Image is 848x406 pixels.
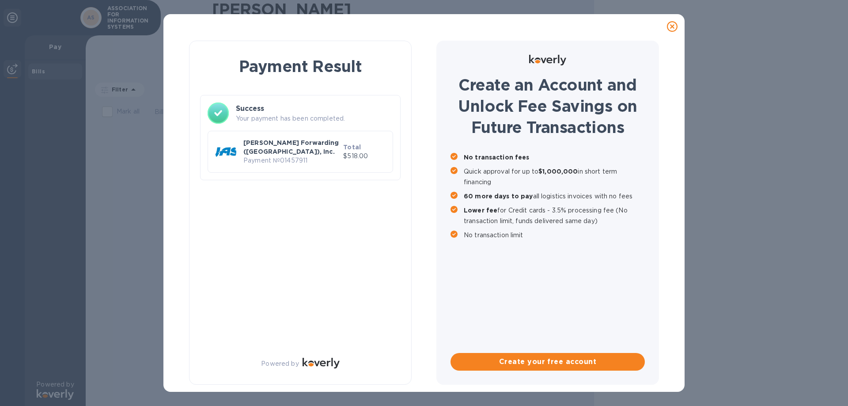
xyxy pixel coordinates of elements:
[204,55,397,77] h1: Payment Result
[450,353,645,371] button: Create your free account
[458,357,638,367] span: Create your free account
[261,359,299,368] p: Powered by
[464,154,530,161] b: No transaction fees
[236,103,393,114] h3: Success
[243,156,340,165] p: Payment № 01457911
[464,230,645,240] p: No transaction limit
[450,74,645,138] h1: Create an Account and Unlock Fee Savings on Future Transactions
[236,114,393,123] p: Your payment has been completed.
[464,205,645,226] p: for Credit cards - 3.5% processing fee (No transaction limit, funds delivered same day)
[538,168,578,175] b: $1,000,000
[343,152,386,161] p: $518.00
[529,55,566,65] img: Logo
[343,144,361,151] b: Total
[464,166,645,187] p: Quick approval for up to in short term financing
[303,358,340,368] img: Logo
[464,191,645,201] p: all logistics invoices with no fees
[464,207,497,214] b: Lower fee
[464,193,533,200] b: 60 more days to pay
[243,138,340,156] p: [PERSON_NAME] Forwarding ([GEOGRAPHIC_DATA]), Inc.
